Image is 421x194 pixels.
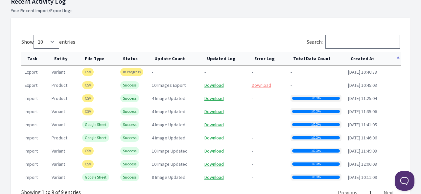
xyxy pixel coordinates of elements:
span: - [204,69,206,75]
span: In Progress [120,68,143,76]
span: Google Sheet [82,134,109,142]
span: - [252,109,253,114]
select: Showentries [34,35,59,49]
th: Created At: activate to sort column descending [345,52,401,65]
td: [DATE] 11:46:06 [345,131,401,144]
td: export [21,65,48,79]
th: File Type [79,52,117,65]
div: 100.00% [292,162,340,166]
th: Error Log [248,52,287,65]
td: - [287,79,345,92]
span: 10 Image Updated [152,161,188,167]
td: [DATE] 10:40:38 [345,65,401,79]
th: Entity [48,52,79,65]
span: 4 Image Updated [152,95,185,101]
span: - [252,148,253,154]
td: - [287,65,345,79]
a: Download [204,82,224,88]
td: [DATE] 11:35:06 [345,105,401,118]
span: 10 Images Export [152,82,186,88]
td: [DATE] 12:06:08 [345,158,401,171]
td: variant [48,144,79,158]
span: 10 Image Updated [152,148,188,154]
td: variant [48,171,79,184]
a: Download [204,161,224,167]
td: - [149,65,201,79]
td: [DATE] 11:41:05 [345,118,401,131]
td: [DATE] 10:45:03 [345,79,401,92]
span: Google Sheet [82,173,109,181]
a: Download [204,174,224,180]
a: Download [204,135,224,141]
label: Search: [307,38,400,45]
th: Updated Log [201,52,248,65]
span: Success [120,134,139,142]
td: [DATE] 11:25:04 [345,92,401,105]
th: Total Data Count [287,52,345,65]
span: Success [120,173,139,181]
th: Status [117,52,149,65]
td: import [21,92,48,105]
span: Success [120,160,139,168]
a: Download [204,122,224,128]
span: Success [120,94,139,102]
td: import [21,131,48,144]
span: 4 Image Updated [152,109,185,114]
td: variant [48,105,79,118]
span: CSV [82,160,94,168]
span: Google Sheet [82,121,109,129]
span: CSV [82,81,94,89]
p: Your Recent Import/Export logs. [11,7,410,14]
a: Download [204,148,224,154]
span: - [252,135,253,141]
td: variant [48,118,79,131]
td: import [21,171,48,184]
td: import [21,118,48,131]
input: Search: [325,35,400,49]
th: Update Count [149,52,201,65]
td: [DATE] 10:11:09 [345,171,401,184]
span: Success [120,121,139,129]
span: 8 Image Updated [152,174,185,180]
span: 4 Image Updated [152,135,185,141]
div: 100.00% [292,176,340,179]
span: CSV [82,94,94,102]
div: 100.00% [292,136,340,139]
span: Success [120,81,139,89]
span: - [252,174,253,180]
td: variant [48,65,79,79]
td: product [48,79,79,92]
a: Download [204,95,224,101]
span: Success [120,147,139,155]
span: - [252,95,253,101]
td: import [21,158,48,171]
div: 100.00% [292,149,340,153]
td: variant [48,158,79,171]
td: product [48,92,79,105]
td: [DATE] 11:49:08 [345,144,401,158]
span: - [252,122,253,128]
span: 4 Image Updated [152,122,185,128]
label: Show entries [21,38,75,45]
iframe: Toggle Customer Support [395,171,414,191]
span: - [252,69,253,75]
a: Download [204,109,224,114]
span: CSV [82,147,94,155]
td: import [21,105,48,118]
span: CSV [82,108,94,115]
span: CSV [82,68,94,76]
div: 100.00% [292,123,340,126]
span: - [252,161,253,167]
td: import [21,144,48,158]
div: 100.00% [292,110,340,113]
td: export [21,79,48,92]
span: Success [120,108,139,115]
th: Task [21,52,48,65]
a: Download [252,82,271,88]
div: 100.00% [292,97,340,100]
td: product [48,131,79,144]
